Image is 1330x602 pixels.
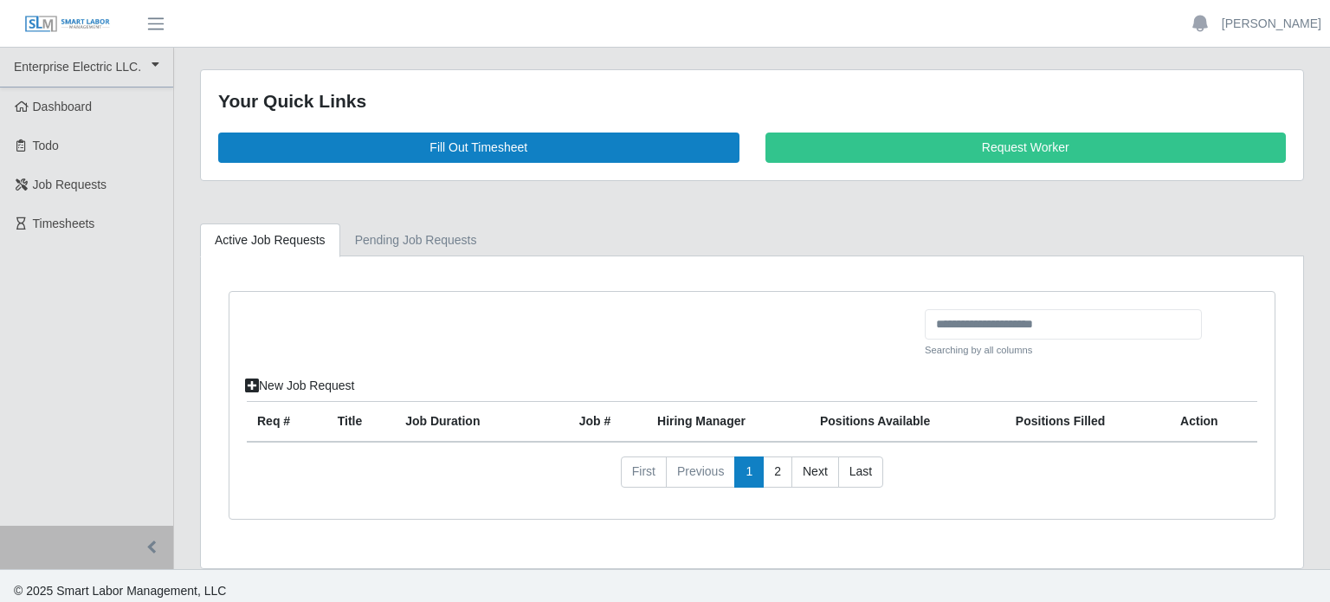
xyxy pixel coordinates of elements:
[33,178,107,191] span: Job Requests
[1170,402,1257,443] th: Action
[925,343,1202,358] small: Searching by all columns
[647,402,810,443] th: Hiring Manager
[33,100,93,113] span: Dashboard
[734,456,764,488] a: 1
[1005,402,1170,443] th: Positions Filled
[765,133,1287,163] a: Request Worker
[24,15,111,34] img: SLM Logo
[838,456,883,488] a: Last
[247,456,1257,502] nav: pagination
[791,456,839,488] a: Next
[569,402,647,443] th: Job #
[1222,15,1321,33] a: [PERSON_NAME]
[340,223,492,257] a: Pending Job Requests
[247,402,327,443] th: Req #
[763,456,792,488] a: 2
[395,402,538,443] th: Job Duration
[218,87,1286,115] div: Your Quick Links
[14,584,226,598] span: © 2025 Smart Labor Management, LLC
[810,402,1005,443] th: Positions Available
[327,402,395,443] th: Title
[200,223,340,257] a: Active Job Requests
[234,371,366,401] a: New Job Request
[33,139,59,152] span: Todo
[33,217,95,230] span: Timesheets
[218,133,739,163] a: Fill Out Timesheet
